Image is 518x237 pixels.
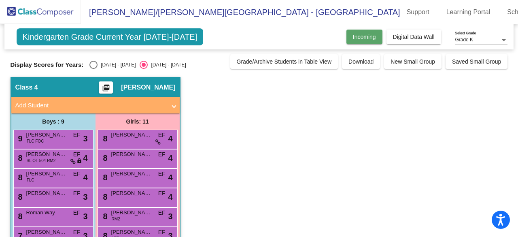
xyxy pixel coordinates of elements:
span: Incoming [353,34,376,40]
button: Digital Data Wall [386,30,441,44]
mat-icon: picture_as_pdf [101,84,111,95]
span: 3 [83,210,87,222]
span: Kindergarten Grade Current Year [DATE]-[DATE] [17,28,204,45]
span: [PERSON_NAME]/[PERSON_NAME][GEOGRAPHIC_DATA] - [GEOGRAPHIC_DATA] [81,6,400,19]
span: EF [73,209,81,217]
button: Grade/Archive Students in Table View [230,54,338,69]
span: [PERSON_NAME] [26,150,67,158]
span: EF [158,189,166,198]
span: TLC FOC [27,138,44,144]
span: Digital Data Wall [393,34,435,40]
span: EF [158,150,166,159]
span: 3 [83,191,87,203]
span: New Small Group [391,58,435,65]
button: New Small Group [384,54,442,69]
button: Download [342,54,380,69]
span: 4 [168,132,172,145]
span: 8 [101,173,108,182]
span: [PERSON_NAME] [26,170,67,178]
span: 4 [168,191,172,203]
span: Class 4 [15,83,38,92]
span: 8 [101,154,108,162]
span: 4 [168,152,172,164]
span: Grade K [455,37,473,43]
mat-panel-title: Add Student [15,101,166,110]
button: Incoming [346,30,382,44]
span: Grade/Archive Students in Table View [237,58,332,65]
span: [PERSON_NAME] [111,209,152,217]
a: Learning Portal [440,6,497,19]
div: Girls: 11 [96,113,180,130]
mat-expansion-panel-header: Add Student [11,97,180,113]
span: EF [158,131,166,139]
span: 8 [16,154,23,162]
span: 3 [83,132,87,145]
span: 4 [83,171,87,184]
span: 8 [101,134,108,143]
mat-radio-group: Select an option [89,61,186,69]
span: 8 [16,212,23,221]
span: [PERSON_NAME] [121,83,175,92]
span: 8 [16,173,23,182]
span: [PERSON_NAME] [111,228,152,236]
span: Roman Way [26,209,67,217]
div: [DATE] - [DATE] [98,61,136,68]
span: 3 [168,210,172,222]
span: 9 [16,134,23,143]
span: 4 [168,171,172,184]
div: [DATE] - [DATE] [148,61,186,68]
a: Support [400,6,436,19]
button: Saved Small Group [446,54,507,69]
span: SL OT 504 RM2 [27,158,56,164]
span: [PERSON_NAME] [26,189,67,197]
span: 8 [16,192,23,201]
span: EF [158,209,166,217]
span: [PERSON_NAME] [111,131,152,139]
span: 8 [101,212,108,221]
span: Display Scores for Years: [11,61,84,68]
span: [PERSON_NAME] [111,150,152,158]
span: EF [73,150,81,159]
span: Saved Small Group [452,58,501,65]
span: [PERSON_NAME] [111,170,152,178]
span: [PERSON_NAME]-[PERSON_NAME] [26,131,67,139]
span: [PERSON_NAME] [26,228,67,236]
span: 4 [83,152,87,164]
div: Boys : 9 [11,113,96,130]
span: EF [73,131,81,139]
span: EF [73,228,81,237]
span: EF [158,228,166,237]
span: RM2 [112,216,120,222]
span: Download [348,58,374,65]
span: EF [73,189,81,198]
span: EF [158,170,166,178]
button: Print Students Details [99,81,113,94]
span: TLC [27,177,34,183]
span: 8 [101,192,108,201]
span: [PERSON_NAME] [111,189,152,197]
span: EF [73,170,81,178]
span: lock [76,158,82,164]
